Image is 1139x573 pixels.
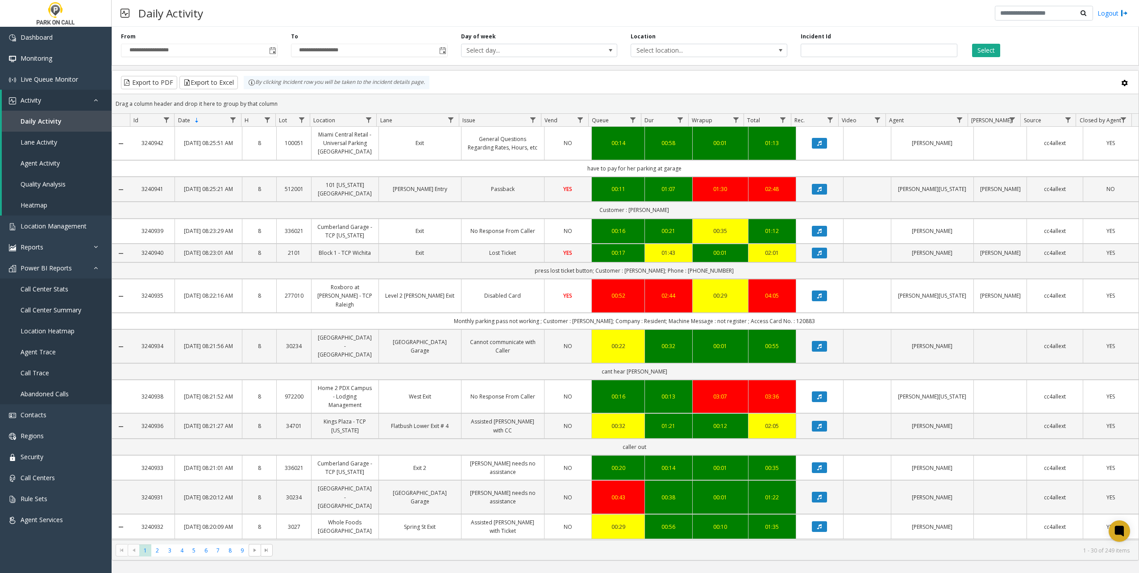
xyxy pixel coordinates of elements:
[282,392,306,401] a: 972200
[21,138,57,146] span: Lane Activity
[282,249,306,257] a: 2101
[1032,185,1077,193] a: cc4allext
[1106,464,1115,472] span: YES
[650,342,687,350] div: 00:32
[730,114,742,126] a: Wrapup Filter Menu
[563,249,572,257] span: YES
[550,422,586,430] a: NO
[1089,185,1133,193] a: NO
[21,243,43,251] span: Reports
[9,433,16,440] img: 'icon'
[1006,114,1018,126] a: Parker Filter Menu
[550,342,586,350] a: NO
[1089,392,1133,401] a: YES
[897,392,969,401] a: [PERSON_NAME][US_STATE]
[650,392,687,401] div: 00:13
[467,135,539,152] a: General Questions Regarding Rates, Hours, etc
[130,363,1139,380] td: cant hear [PERSON_NAME]
[467,417,539,434] a: Assisted [PERSON_NAME] with CC
[362,114,374,126] a: Location Filter Menu
[21,222,87,230] span: Location Management
[21,369,49,377] span: Call Trace
[698,493,743,502] a: 00:01
[9,496,16,503] img: 'icon'
[801,33,831,41] label: Incident Id
[135,392,169,401] a: 3240938
[650,139,687,147] a: 00:58
[384,422,456,430] a: Flatbush Lower Exit # 4
[21,96,41,104] span: Activity
[564,422,572,430] span: NO
[384,392,456,401] a: West Exit
[317,484,373,510] a: [GEOGRAPHIC_DATA] - [GEOGRAPHIC_DATA]
[21,117,62,125] span: Daily Activity
[1032,464,1077,472] a: cc4allext
[698,342,743,350] a: 00:01
[550,249,586,257] a: YES
[296,114,308,126] a: Lot Filter Menu
[291,33,298,41] label: To
[564,342,572,350] span: NO
[121,2,129,24] img: pageIcon
[754,249,790,257] a: 02:01
[467,249,539,257] a: Lost Ticket
[698,291,743,300] a: 00:29
[282,291,306,300] a: 277010
[135,464,169,472] a: 3240933
[282,422,306,430] a: 34701
[1106,292,1115,299] span: YES
[527,114,539,126] a: Issue Filter Menu
[754,422,790,430] a: 02:05
[564,139,572,147] span: NO
[467,459,539,476] a: [PERSON_NAME] needs no assistance
[227,114,239,126] a: Date Filter Menu
[248,79,255,86] img: infoIcon.svg
[180,342,236,350] a: [DATE] 08:21:56 AM
[754,139,790,147] div: 01:13
[597,422,639,430] a: 00:32
[1089,139,1133,147] a: YES
[130,439,1139,455] td: caller out
[550,185,586,193] a: YES
[754,392,790,401] div: 03:36
[597,227,639,235] a: 00:16
[897,227,969,235] a: [PERSON_NAME]
[597,342,639,350] a: 00:22
[135,422,169,430] a: 3240936
[1032,227,1077,235] a: cc4allext
[248,227,271,235] a: 8
[1106,185,1115,193] span: NO
[160,114,172,126] a: Id Filter Menu
[317,283,373,309] a: Roxboro at [PERSON_NAME] - TCP Raleigh
[650,422,687,430] div: 01:21
[2,132,112,153] a: Lane Activity
[631,44,756,57] span: Select location...
[384,338,456,355] a: [GEOGRAPHIC_DATA] Garage
[9,55,16,62] img: 'icon'
[631,33,656,41] label: Location
[317,223,373,240] a: Cumberland Garage - TCP [US_STATE]
[21,264,72,272] span: Power BI Reports
[754,227,790,235] a: 01:12
[597,291,639,300] a: 00:52
[897,249,969,257] a: [PERSON_NAME]
[180,249,236,257] a: [DATE] 08:23:01 AM
[180,392,236,401] a: [DATE] 08:21:52 AM
[317,249,373,257] a: Block 1 - TCP Wichita
[180,422,236,430] a: [DATE] 08:21:27 AM
[1089,249,1133,257] a: YES
[21,201,47,209] span: Heatmap
[467,291,539,300] a: Disabled Card
[650,185,687,193] a: 01:07
[650,464,687,472] a: 00:14
[21,75,78,83] span: Live Queue Monitor
[597,392,639,401] div: 00:16
[282,227,306,235] a: 336021
[550,139,586,147] a: NO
